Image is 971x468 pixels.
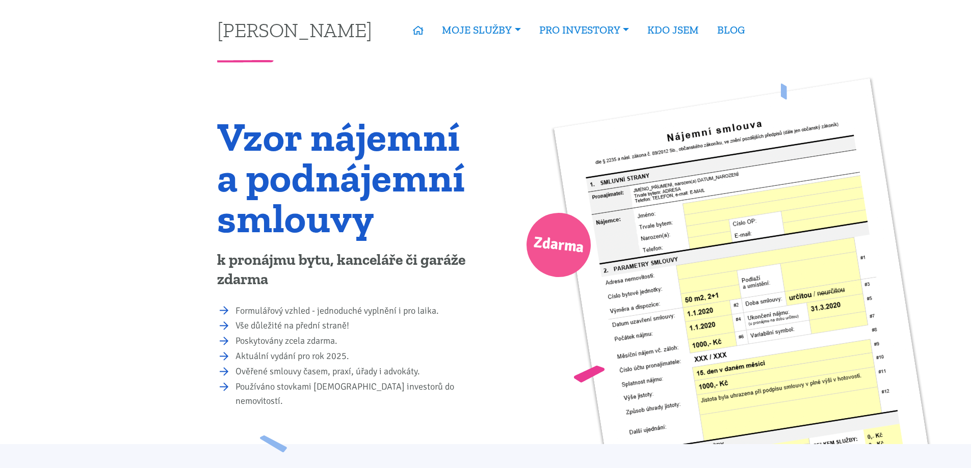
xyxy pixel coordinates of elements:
span: Zdarma [532,229,585,261]
p: k pronájmu bytu, kanceláře či garáže zdarma [217,251,479,289]
a: BLOG [708,18,754,42]
a: MOJE SLUŽBY [433,18,530,42]
li: Formulářový vzhled - jednoduché vyplnění i pro laika. [235,304,479,318]
li: Ověřené smlouvy časem, praxí, úřady i advokáty. [235,365,479,379]
h1: Vzor nájemní a podnájemní smlouvy [217,116,479,238]
li: Aktuální vydání pro rok 2025. [235,349,479,364]
a: KDO JSEM [638,18,708,42]
a: [PERSON_NAME] [217,20,372,40]
a: PRO INVESTORY [530,18,638,42]
li: Poskytovány zcela zdarma. [235,334,479,348]
li: Vše důležité na přední straně! [235,319,479,333]
li: Používáno stovkami [DEMOGRAPHIC_DATA] investorů do nemovitostí. [235,380,479,408]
